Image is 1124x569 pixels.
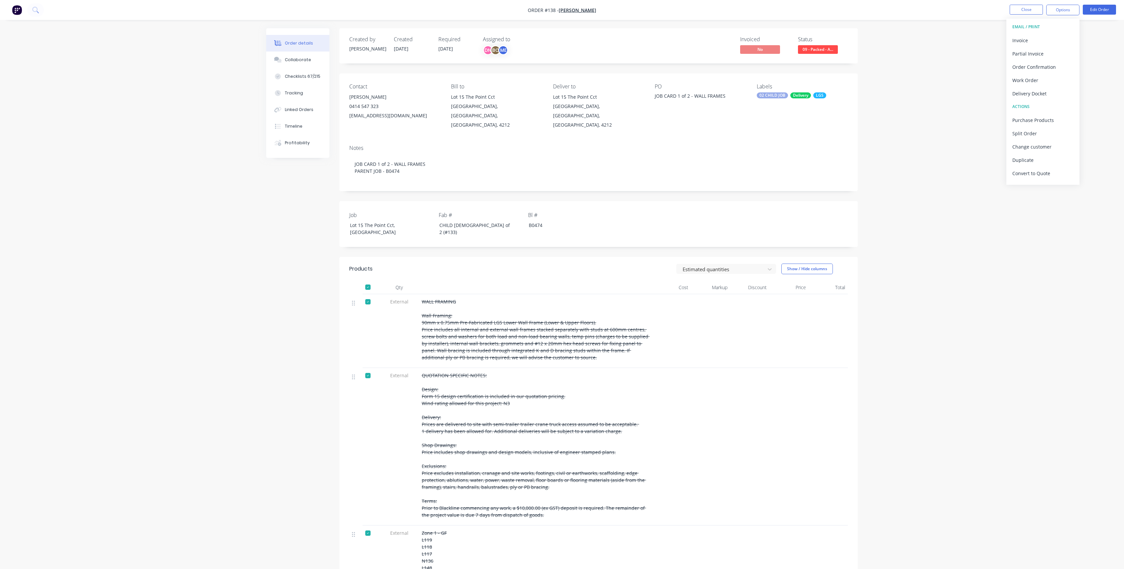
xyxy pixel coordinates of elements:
[1012,49,1073,58] div: Partial Invoice
[285,123,302,129] div: Timeline
[285,57,311,63] div: Collaborate
[1012,36,1073,45] div: Invoice
[349,102,440,111] div: 0414 547 323
[266,135,329,151] button: Profitability
[349,45,386,52] div: [PERSON_NAME]
[1012,155,1073,165] div: Duplicate
[382,372,416,379] span: External
[439,211,522,219] label: Fab #
[740,36,790,43] div: Invoiced
[379,281,419,294] div: Qty
[285,73,320,79] div: Checklists 67/215
[451,83,542,90] div: Bill to
[451,92,542,102] div: Lot 15 The Point Cct
[382,529,416,536] span: External
[1010,5,1043,15] button: Close
[1012,62,1073,72] div: Order Confirmation
[394,46,408,52] span: [DATE]
[483,45,493,55] div: DN
[266,52,329,68] button: Collaborate
[553,92,644,130] div: Lot 15 The Point Cct[GEOGRAPHIC_DATA], [GEOGRAPHIC_DATA], [GEOGRAPHIC_DATA], 4212
[266,85,329,101] button: Tracking
[813,92,826,98] div: LGS
[266,118,329,135] button: Timeline
[451,102,542,130] div: [GEOGRAPHIC_DATA], [GEOGRAPHIC_DATA], [GEOGRAPHIC_DATA], 4212
[790,92,811,98] div: Delivery
[285,107,313,113] div: Linked Orders
[285,140,310,146] div: Profitability
[422,372,646,518] span: QUOTATION SPECIFIC NOTES: Design: Form 15 design certification is included in our quotation prici...
[798,45,838,54] span: 09 - Packed - A...
[691,281,730,294] div: Markup
[266,35,329,52] button: Order details
[655,92,738,102] div: JOB CARD 1 of 2 - WALL FRAMES
[1012,129,1073,138] div: Split Order
[798,36,848,43] div: Status
[483,45,508,55] button: DNBCME
[349,211,432,219] label: Job
[349,145,848,151] div: Notes
[349,265,373,273] div: Products
[491,45,501,55] div: BC
[349,111,440,120] div: [EMAIL_ADDRESS][DOMAIN_NAME]
[553,83,644,90] div: Deliver to
[345,220,428,237] div: Lot 15 The Point Cct, [GEOGRAPHIC_DATA]
[655,83,746,90] div: PO
[498,45,508,55] div: ME
[757,83,848,90] div: Labels
[652,281,691,294] div: Cost
[349,92,440,120] div: [PERSON_NAME]0414 547 323[EMAIL_ADDRESS][DOMAIN_NAME]
[394,36,430,43] div: Created
[1012,102,1073,111] div: ACTIONS
[553,92,644,102] div: Lot 15 The Point Cct
[349,92,440,102] div: [PERSON_NAME]
[285,90,303,96] div: Tracking
[1012,142,1073,152] div: Change customer
[553,102,644,130] div: [GEOGRAPHIC_DATA], [GEOGRAPHIC_DATA], [GEOGRAPHIC_DATA], 4212
[422,298,650,361] span: WALL FRAMING Wall Framing: 90mm x 0.75mm Pre-Fabricated LGS Lower Wall Frame (Lower & Upper Floor...
[523,220,607,230] div: B0474
[740,45,780,54] span: No
[266,101,329,118] button: Linked Orders
[730,281,769,294] div: Discount
[349,36,386,43] div: Created by
[798,45,838,55] button: 09 - Packed - A...
[349,154,848,181] div: JOB CARD 1 of 2 - WALL FRAMES PARENT JOB - B0474
[1012,115,1073,125] div: Purchase Products
[483,36,549,43] div: Assigned to
[382,298,416,305] span: External
[1083,5,1116,15] button: Edit Order
[438,46,453,52] span: [DATE]
[1012,89,1073,98] div: Delivery Docket
[266,68,329,85] button: Checklists 67/215
[438,36,475,43] div: Required
[769,281,809,294] div: Price
[1046,5,1079,15] button: Options
[809,281,848,294] div: Total
[1012,182,1073,191] div: Archive
[757,92,788,98] div: 02 CHILD JOB
[434,220,517,237] div: CHILD [DEMOGRAPHIC_DATA] of 2 (#133)
[349,83,440,90] div: Contact
[285,40,313,46] div: Order details
[528,211,611,219] label: Bl #
[781,264,833,274] button: Show / Hide columns
[559,7,596,13] a: [PERSON_NAME]
[1012,75,1073,85] div: Work Order
[1012,169,1073,178] div: Convert to Quote
[1012,23,1073,31] div: EMAIL / PRINT
[451,92,542,130] div: Lot 15 The Point Cct[GEOGRAPHIC_DATA], [GEOGRAPHIC_DATA], [GEOGRAPHIC_DATA], 4212
[528,7,559,13] span: Order #138 -
[12,5,22,15] img: Factory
